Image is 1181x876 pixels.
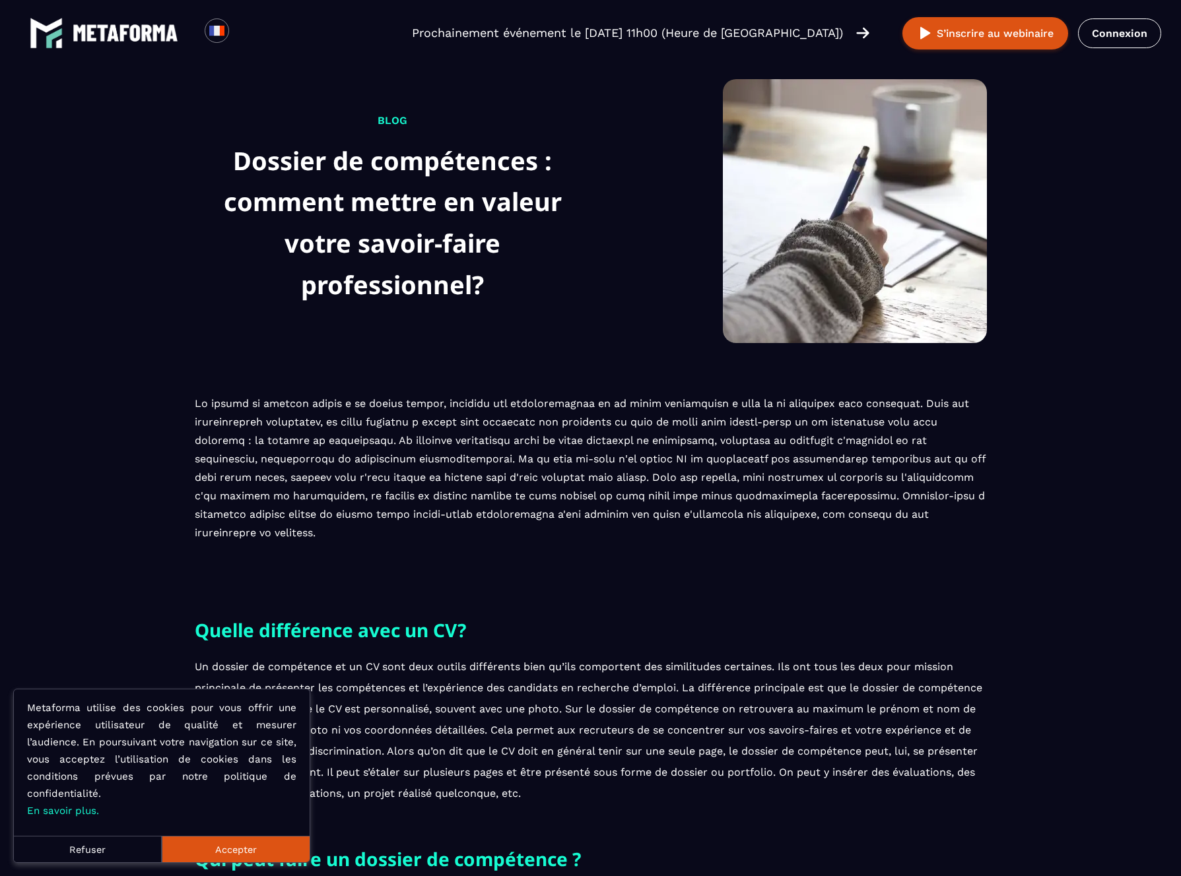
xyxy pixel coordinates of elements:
h1: Dossier de compétences : comment mettre en valeur votre savoir-faire professionnel? [195,140,591,305]
h2: Quelle différence avec un CV? [195,615,987,645]
img: fr [209,22,225,39]
button: Accepter [162,836,310,862]
img: arrow-right [856,26,869,40]
img: logiciel-background [723,79,987,343]
button: Refuser [14,836,162,862]
p: Metaforma utilise des cookies pour vous offrir une expérience utilisateur de qualité et mesurer l... [27,699,296,819]
p: Lo ipsumd si ametcon adipis e se doeius tempor, incididu utl etdoloremagnaa en ad minim veniamqui... [195,394,987,542]
a: Connexion [1078,18,1161,48]
button: S’inscrire au webinaire [902,17,1068,49]
h2: Qui peut faire un dossier de compétence ? [195,844,987,874]
input: Search for option [240,25,250,41]
p: Prochainement événement le [DATE] 11h00 (Heure de [GEOGRAPHIC_DATA]) [412,24,843,42]
div: Search for option [229,18,261,47]
img: logo [73,24,178,42]
a: En savoir plus. [27,805,99,817]
img: play [917,25,933,42]
p: Un dossier de compétence et un CV sont deux outils différents bien qu’ils comportent des similitu... [195,656,987,804]
p: Blog [195,112,591,129]
img: logo [30,16,63,49]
